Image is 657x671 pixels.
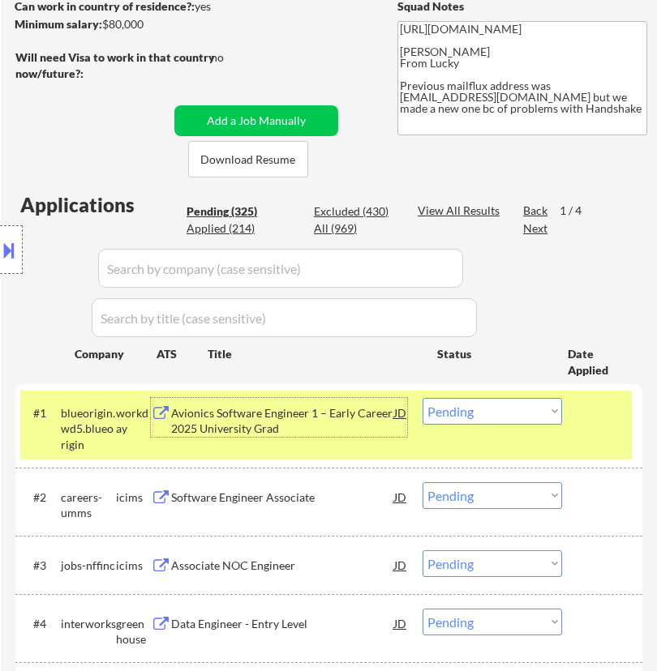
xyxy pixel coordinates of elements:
div: Software Engineer Associate [171,489,394,506]
div: Status [437,339,544,368]
div: #2 [33,489,48,506]
div: no [211,49,257,66]
div: careers-umms [61,489,116,521]
div: Date Applied [568,346,623,378]
div: icims [116,558,151,574]
div: Next [523,220,549,237]
strong: Minimum salary: [15,17,102,31]
div: $80,000 [15,16,285,32]
div: interworks [61,616,116,632]
div: blueorigin.wd5.blueorigin [61,405,116,453]
div: JD [393,609,407,638]
div: #3 [33,558,48,574]
div: jobs-nffinc [61,558,116,574]
div: icims [116,489,151,506]
div: Title [208,346,423,362]
div: JD [393,398,407,427]
div: Data Engineer - Entry Level [171,616,394,632]
div: JD [393,550,407,579]
div: View All Results [418,203,505,219]
strong: Will need Visa to work in that country now/future?: [15,50,217,80]
div: workday [116,405,151,437]
div: Avionics Software Engineer 1 – Early Career 2025 University Grad [171,405,394,437]
div: #1 [33,405,48,421]
div: Excluded (430) [314,203,395,220]
div: #4 [33,616,48,632]
div: 1 / 4 [560,203,597,219]
div: JD [393,482,407,511]
div: All (969) [314,220,395,237]
div: Back [523,203,549,219]
div: Associate NOC Engineer [171,558,394,574]
div: greenhouse [116,616,151,647]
